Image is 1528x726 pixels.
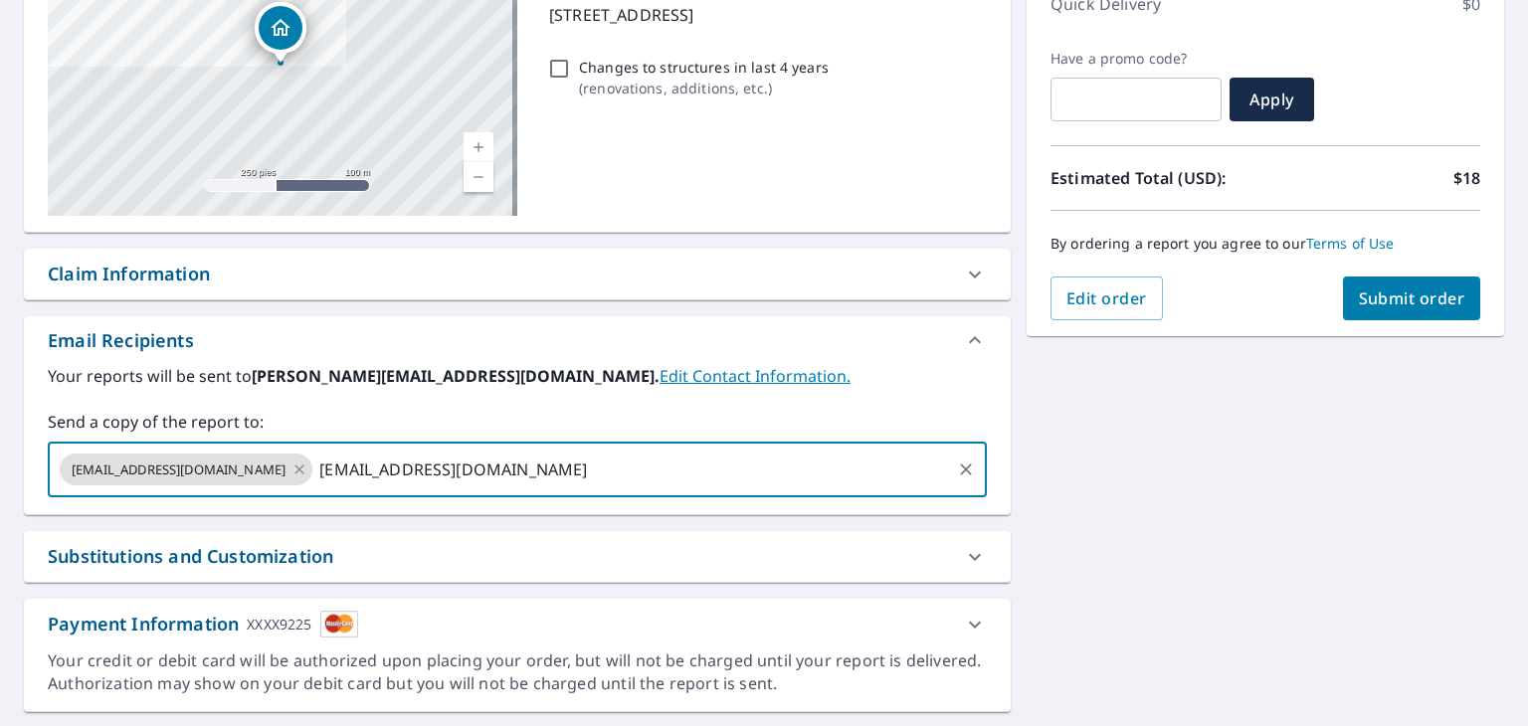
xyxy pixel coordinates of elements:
p: Estimated Total (USD): [1050,166,1265,190]
p: $18 [1453,166,1480,190]
span: Edit order [1066,287,1147,309]
span: Submit order [1359,287,1465,309]
img: cardImage [320,611,358,637]
div: Your credit or debit card will be authorized upon placing your order, but will not be charged unt... [48,649,987,695]
b: [PERSON_NAME][EMAIL_ADDRESS][DOMAIN_NAME]. [252,365,660,387]
div: XXXX9225 [247,611,311,637]
a: Nivel actual 17, ampliar [464,132,493,162]
p: By ordering a report you agree to our [1050,235,1480,253]
span: [EMAIL_ADDRESS][DOMAIN_NAME] [60,460,297,479]
div: Payment Information [48,611,358,637]
label: Your reports will be sent to [48,364,987,388]
p: ( renovations, additions, etc. ) [579,78,829,98]
div: Substitutions and Customization [24,531,1011,582]
div: [EMAIL_ADDRESS][DOMAIN_NAME] [60,454,312,485]
a: EditContactInfo [660,365,851,387]
span: Apply [1245,89,1298,110]
button: Apply [1230,78,1314,121]
button: Edit order [1050,276,1163,320]
div: Payment InformationXXXX9225cardImage [24,599,1011,649]
a: Terms of Use [1306,234,1395,253]
label: Send a copy of the report to: [48,410,987,434]
div: Email Recipients [48,327,194,354]
p: Changes to structures in last 4 years [579,57,829,78]
button: Submit order [1343,276,1481,320]
div: Email Recipients [24,316,1011,364]
a: Nivel actual 17, alejar [464,162,493,192]
div: Dropped pin, building 1, Residential property, 20431 NW 20th Ct Miami Gardens, FL 33056 [255,2,306,64]
label: Have a promo code? [1050,50,1222,68]
p: [STREET_ADDRESS] [549,3,979,27]
div: Substitutions and Customization [48,543,333,570]
button: Clear [952,455,980,483]
div: Claim Information [24,249,1011,299]
div: Claim Information [48,261,210,287]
